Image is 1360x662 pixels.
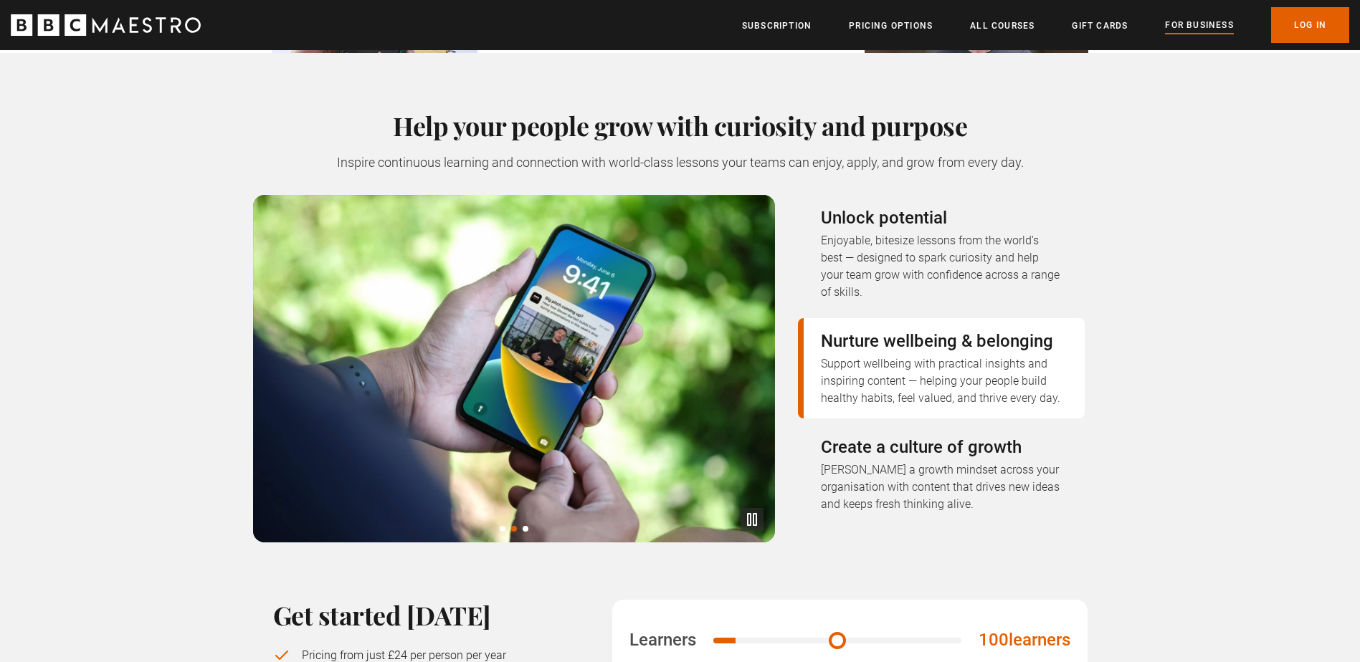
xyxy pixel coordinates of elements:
[821,232,1062,301] p: Enjoyable, bitesize lessons from the world's best — designed to spark curiosity and help your tea...
[970,19,1035,33] a: All Courses
[629,628,696,651] label: Learners
[821,436,1062,459] p: Create a culture of growth
[821,355,1062,407] p: Support wellbeing with practical insights and inspiring content — helping your people build healt...
[798,195,1085,312] button: Unlock potential Enjoyable, bitesize lessons from the world's best — designed to spark curiosity ...
[798,318,1085,418] button: Nurture wellbeing & belonging Support wellbeing with practical insights and inspiring content — h...
[1271,7,1349,43] a: Log In
[742,7,1349,43] nav: Primary
[849,19,933,33] a: Pricing Options
[798,424,1085,524] button: Create a culture of growth [PERSON_NAME] a growth mindset across your organisation with content t...
[742,19,812,33] a: Subscription
[273,600,555,630] h2: Get started [DATE]
[1072,19,1128,33] a: Gift Cards
[979,630,1009,650] span: 100
[1165,18,1233,34] a: For business
[253,110,1108,140] h2: Help your people grow with curiosity and purpose
[11,14,201,36] svg: BBC Maestro
[821,330,1062,352] p: Nurture wellbeing & belonging
[821,461,1062,513] p: [PERSON_NAME] a growth mindset across your organisation with content that drives new ideas and ke...
[979,628,1070,651] p: learners
[253,153,1108,172] p: Inspire continuous learning and connection with world-class lessons your teams can enjoy, apply, ...
[821,206,1062,229] p: Unlock potential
